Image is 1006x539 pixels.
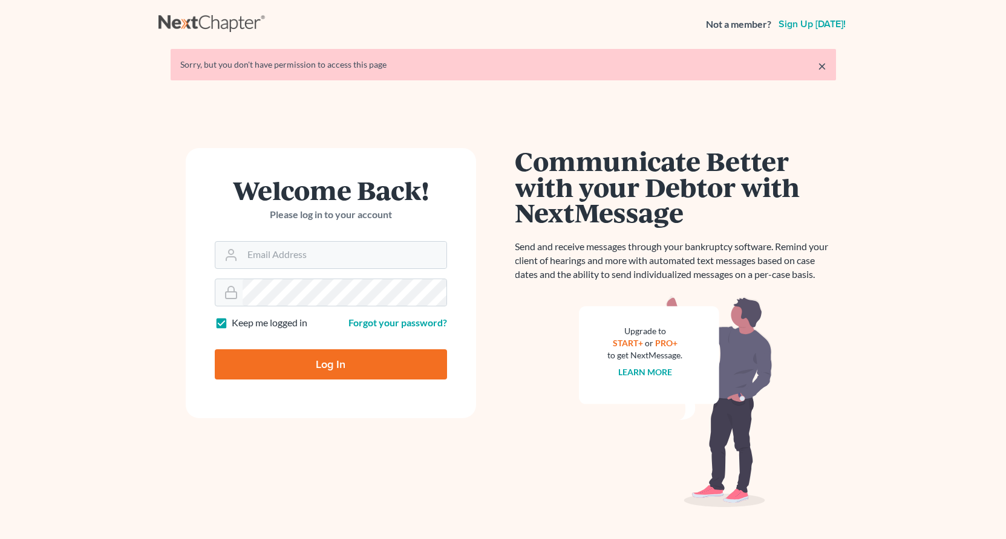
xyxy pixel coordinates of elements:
p: Send and receive messages through your bankruptcy software. Remind your client of hearings and mo... [515,240,836,282]
a: × [818,59,826,73]
img: nextmessage_bg-59042aed3d76b12b5cd301f8e5b87938c9018125f34e5fa2b7a6b67550977c72.svg [579,296,772,508]
a: START+ [613,338,643,348]
a: Sign up [DATE]! [776,19,848,29]
span: or [645,338,653,348]
a: Forgot your password? [348,317,447,328]
div: to get NextMessage. [608,349,683,361]
input: Email Address [243,242,446,268]
h1: Communicate Better with your Debtor with NextMessage [515,148,836,225]
label: Keep me logged in [232,316,307,330]
input: Log In [215,349,447,379]
div: Upgrade to [608,325,683,337]
p: Please log in to your account [215,208,447,222]
h1: Welcome Back! [215,177,447,203]
a: Learn more [618,367,672,377]
div: Sorry, but you don't have permission to access this page [180,59,826,71]
a: PRO+ [655,338,678,348]
strong: Not a member? [706,18,771,31]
